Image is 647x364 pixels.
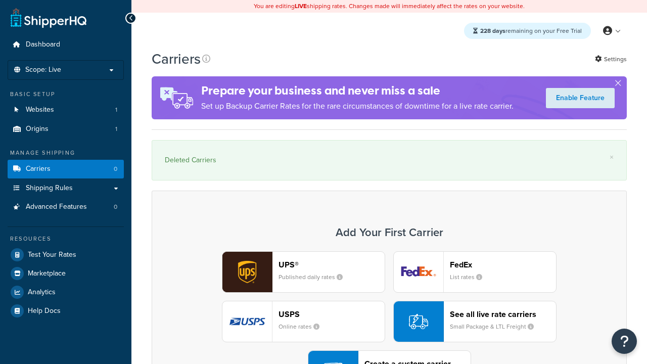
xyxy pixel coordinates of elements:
[8,90,124,99] div: Basic Setup
[8,283,124,301] a: Analytics
[409,312,428,331] img: icon-carrier-liverate-becf4550.svg
[450,260,556,269] header: FedEx
[450,322,542,331] small: Small Package & LTL Freight
[222,301,272,342] img: usps logo
[11,8,86,28] a: ShipperHQ Home
[8,35,124,54] a: Dashboard
[26,40,60,49] span: Dashboard
[26,165,51,173] span: Carriers
[546,88,615,108] a: Enable Feature
[295,2,307,11] b: LIVE
[222,301,385,342] button: usps logoUSPSOnline rates
[394,252,443,292] img: fedEx logo
[115,125,117,133] span: 1
[8,149,124,157] div: Manage Shipping
[8,179,124,198] a: Shipping Rules
[8,198,124,216] li: Advanced Features
[201,99,514,113] p: Set up Backup Carrier Rates for the rare circumstances of downtime for a live rate carrier.
[28,251,76,259] span: Test Your Rates
[279,322,328,331] small: Online rates
[480,26,505,35] strong: 228 days
[393,251,557,293] button: fedEx logoFedExList rates
[464,23,591,39] div: remaining on your Free Trial
[8,235,124,243] div: Resources
[610,153,614,161] a: ×
[28,269,66,278] span: Marketplace
[8,101,124,119] li: Websites
[595,52,627,66] a: Settings
[222,252,272,292] img: ups logo
[162,226,616,239] h3: Add Your First Carrier
[25,66,61,74] span: Scope: Live
[279,260,385,269] header: UPS®
[26,106,54,114] span: Websites
[8,302,124,320] a: Help Docs
[8,160,124,178] li: Carriers
[8,120,124,139] a: Origins 1
[393,301,557,342] button: See all live rate carriersSmall Package & LTL Freight
[450,272,490,282] small: List rates
[26,203,87,211] span: Advanced Features
[8,246,124,264] a: Test Your Rates
[114,165,117,173] span: 0
[114,203,117,211] span: 0
[28,288,56,297] span: Analytics
[8,198,124,216] a: Advanced Features 0
[279,272,351,282] small: Published daily rates
[28,307,61,315] span: Help Docs
[450,309,556,319] header: See all live rate carriers
[26,125,49,133] span: Origins
[8,264,124,283] a: Marketplace
[26,184,73,193] span: Shipping Rules
[612,329,637,354] button: Open Resource Center
[115,106,117,114] span: 1
[165,153,614,167] div: Deleted Carriers
[152,76,201,119] img: ad-rules-rateshop-fe6ec290ccb7230408bd80ed9643f0289d75e0ffd9eb532fc0e269fcd187b520.png
[8,160,124,178] a: Carriers 0
[222,251,385,293] button: ups logoUPS®Published daily rates
[8,101,124,119] a: Websites 1
[152,49,201,69] h1: Carriers
[8,120,124,139] li: Origins
[201,82,514,99] h4: Prepare your business and never miss a sale
[279,309,385,319] header: USPS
